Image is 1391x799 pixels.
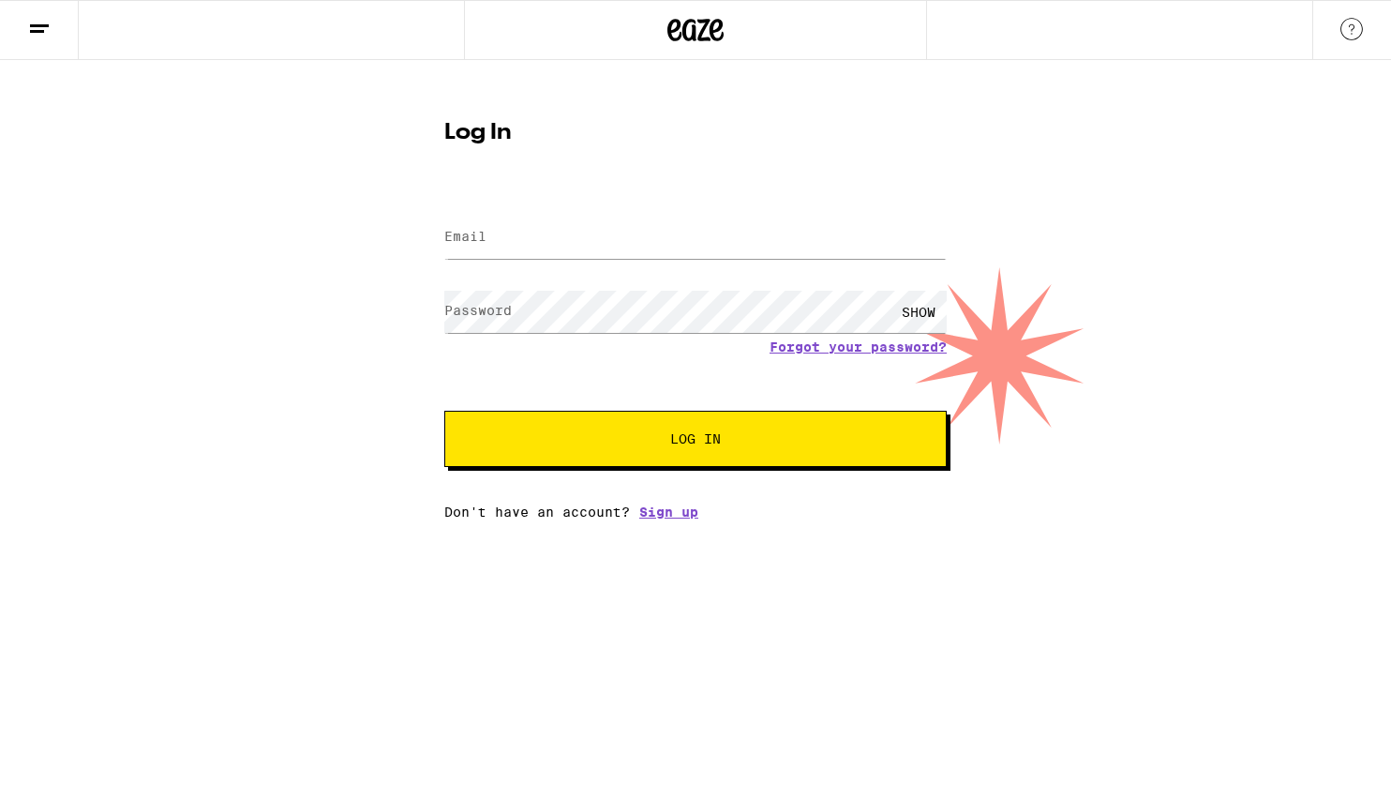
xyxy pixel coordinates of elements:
label: Password [444,303,512,318]
h1: Log In [444,122,947,144]
button: Log In [444,411,947,467]
div: Don't have an account? [444,505,947,520]
a: Sign up [639,505,698,520]
label: Email [444,229,486,244]
a: Forgot your password? [770,339,947,354]
span: Log In [670,432,721,445]
div: SHOW [890,291,947,333]
input: Email [444,217,947,259]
